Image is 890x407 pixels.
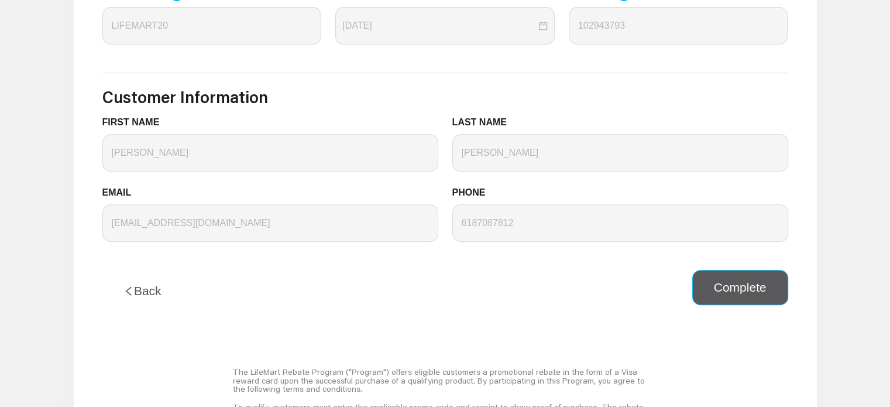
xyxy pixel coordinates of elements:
[102,270,183,312] button: leftBack
[452,204,788,242] input: PHONE
[123,286,134,296] span: left
[692,270,788,305] button: Complete
[233,363,657,398] div: The LifeMart Rebate Program ("Program") offers eligible customers a promotional rebate in the for...
[102,204,438,242] input: EMAIL
[342,19,536,33] input: DATE OF SALE
[102,87,788,107] h3: Customer Information
[452,134,788,172] input: LAST NAME
[452,115,516,129] label: LAST NAME
[102,115,169,129] label: FIRST NAME
[102,186,140,200] label: EMAIL
[452,186,494,200] label: PHONE
[102,134,438,172] input: FIRST NAME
